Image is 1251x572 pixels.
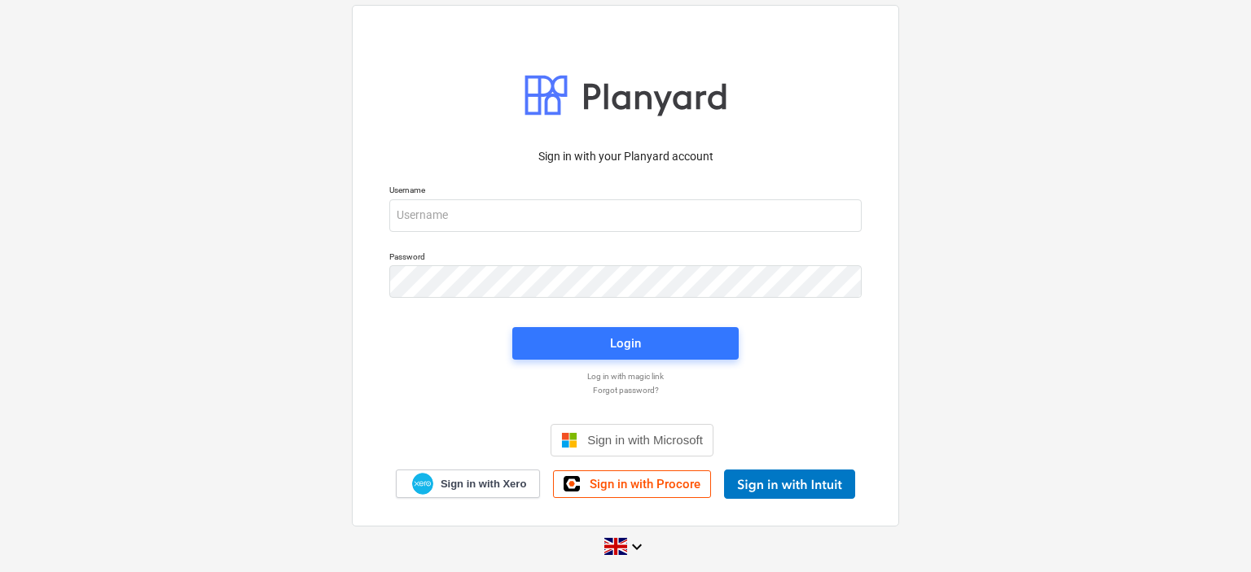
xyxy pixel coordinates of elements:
[396,469,541,498] a: Sign in with Xero
[389,199,862,232] input: Username
[561,432,577,448] img: Microsoft logo
[610,333,641,354] div: Login
[389,148,862,165] p: Sign in with your Planyard account
[381,371,870,382] a: Log in with magic link
[512,327,739,360] button: Login
[553,470,711,498] a: Sign in with Procore
[441,477,526,491] span: Sign in with Xero
[381,385,870,395] a: Forgot password?
[627,537,647,557] i: keyboard_arrow_down
[412,473,433,495] img: Xero logo
[389,251,862,265] p: Password
[389,185,862,199] p: Username
[587,433,703,447] span: Sign in with Microsoft
[590,477,700,491] span: Sign in with Procore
